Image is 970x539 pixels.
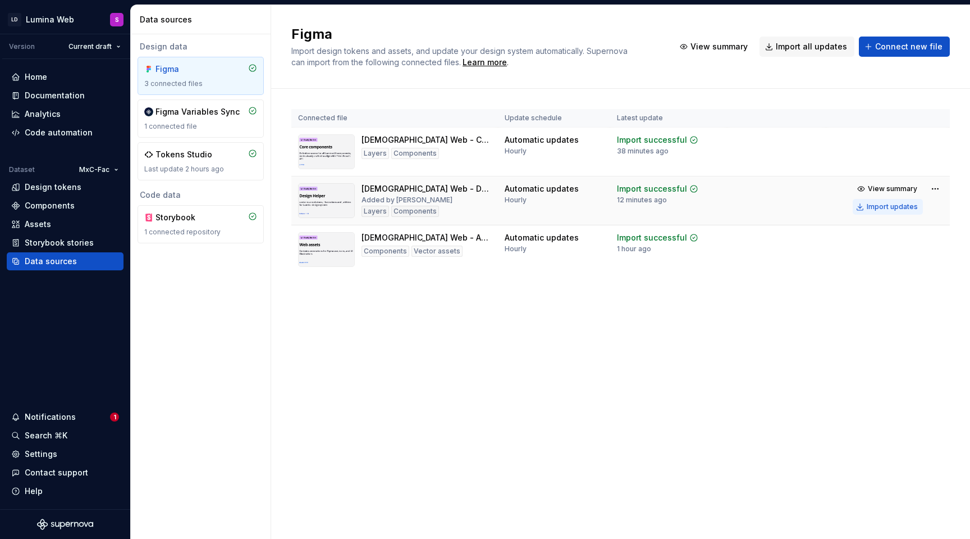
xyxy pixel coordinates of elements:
div: Layers [362,148,389,159]
div: [DEMOGRAPHIC_DATA] Web - Core Components [362,134,491,146]
th: Connected file [291,109,498,128]
div: Hourly [505,244,527,253]
div: 1 connected repository [144,228,257,237]
button: MxC-Fac [74,162,123,178]
a: Home [7,68,123,86]
div: 3 connected files [144,79,257,88]
div: Automatic updates [505,232,579,243]
div: Automatic updates [505,183,579,194]
div: Components [391,148,439,159]
div: Components [391,206,439,217]
div: Components [25,200,75,211]
a: Components [7,197,123,215]
div: Home [25,71,47,83]
div: Data sources [25,256,77,267]
div: Version [9,42,35,51]
div: Dataset [9,165,35,174]
div: Settings [25,449,57,460]
span: Connect new file [875,41,942,52]
div: Contact support [25,467,88,478]
div: 1 hour ago [617,244,651,253]
span: MxC-Fac [79,165,109,174]
div: Import updates [867,202,918,211]
div: Code automation [25,127,93,138]
div: S [115,15,119,24]
button: Connect new file [859,37,950,57]
div: Notifications [25,411,76,423]
div: Tokens Studio [155,149,212,160]
div: Analytics [25,108,61,120]
div: Figma Variables Sync [155,106,240,117]
button: Help [7,482,123,500]
div: Automatic updates [505,134,579,146]
button: Notifications1 [7,408,123,426]
a: Storybook1 connected repository [138,205,264,243]
div: Design tokens [25,182,81,193]
button: Contact support [7,464,123,482]
div: Layers [362,206,389,217]
div: Figma [155,64,209,75]
div: [DEMOGRAPHIC_DATA] Web - Design Helper [362,183,491,194]
a: Storybook stories [7,234,123,252]
span: Import all updates [776,41,847,52]
div: Data sources [140,14,266,25]
div: Documentation [25,90,85,101]
button: Search ⌘K [7,427,123,445]
div: LD [8,13,21,26]
th: Update schedule [498,109,610,128]
div: Storybook [155,212,209,223]
span: View summary [868,184,917,193]
a: Learn more [463,57,507,68]
a: Tokens StudioLast update 2 hours ago [138,142,264,180]
div: Last update 2 hours ago [144,165,257,174]
div: [DEMOGRAPHIC_DATA] Web - Assets [362,232,491,243]
div: Components [362,246,409,257]
span: Current draft [68,42,112,51]
div: Import successful [617,232,687,243]
h2: Figma [291,25,661,43]
button: Import updates [853,199,923,215]
div: Added by [PERSON_NAME] [362,196,452,205]
div: Storybook stories [25,237,94,248]
button: LDLumina WebS [2,7,128,31]
button: View summary [674,37,755,57]
div: 12 minutes ago [617,196,667,205]
div: Search ⌘K [25,430,67,441]
a: Design tokens [7,178,123,196]
a: Figma Variables Sync1 connected file [138,99,264,138]
a: Assets [7,215,123,233]
a: Figma3 connected files [138,57,264,95]
div: Code data [138,189,264,201]
div: Assets [25,219,51,230]
svg: Supernova Logo [37,519,93,530]
div: Lumina Web [26,14,74,25]
a: Code automation [7,124,123,142]
button: Current draft [63,39,126,55]
button: View summary [853,181,923,197]
div: Help [25,486,43,497]
span: . [461,58,509,67]
span: Import design tokens and assets, and update your design system automatically. Supernova can impor... [291,46,630,67]
span: 1 [110,413,119,422]
div: 38 minutes ago [617,147,669,156]
div: Hourly [505,147,527,156]
div: Hourly [505,196,527,205]
div: Design data [138,41,264,52]
a: Analytics [7,105,123,123]
a: Settings [7,445,123,463]
button: Import all updates [759,37,854,57]
div: 1 connected file [144,122,257,131]
th: Latest update [610,109,727,128]
a: Documentation [7,87,123,105]
div: Import successful [617,183,687,194]
span: View summary [690,41,748,52]
div: Vector assets [411,246,463,257]
a: Data sources [7,252,123,270]
div: Import successful [617,134,687,146]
